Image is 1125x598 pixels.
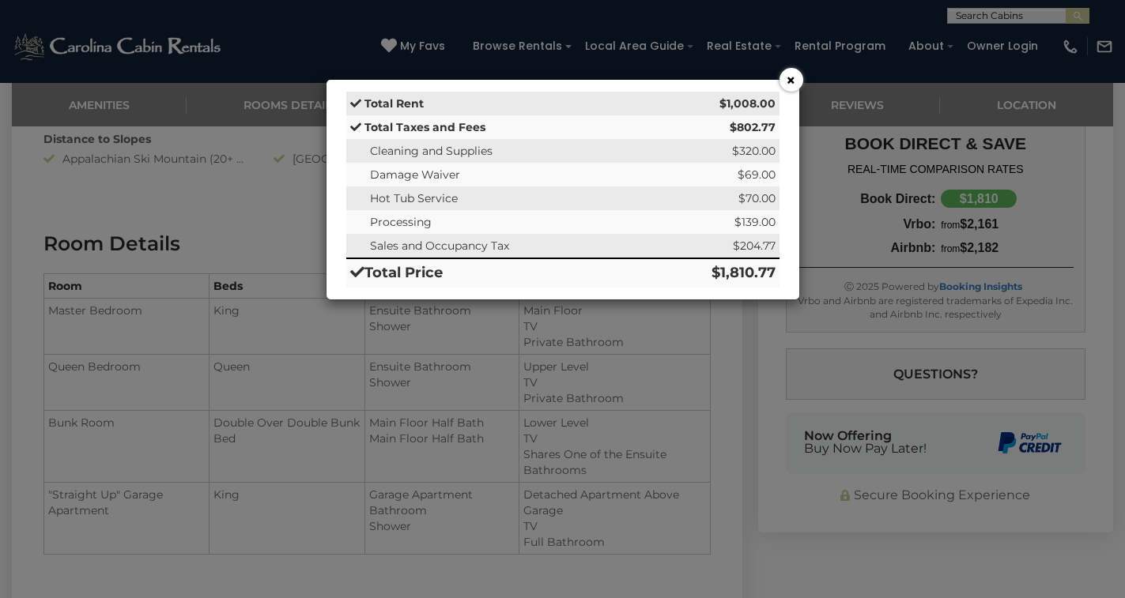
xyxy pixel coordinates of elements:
[370,191,458,205] span: Hot Tub Service
[648,163,779,186] td: $69.00
[648,210,779,234] td: $139.00
[730,120,776,134] strong: $802.77
[370,215,432,229] span: Processing
[370,144,493,158] span: Cleaning and Supplies
[648,258,779,288] td: $1,810.77
[719,96,776,111] strong: $1,008.00
[648,186,779,210] td: $70.00
[370,167,460,182] span: Damage Waiver
[780,68,803,92] button: ×
[346,258,649,288] td: Total Price
[370,239,509,253] span: Sales and Occupancy Tax
[364,120,485,134] strong: Total Taxes and Fees
[364,96,424,111] strong: Total Rent
[648,234,779,258] td: $204.77
[648,139,779,163] td: $320.00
